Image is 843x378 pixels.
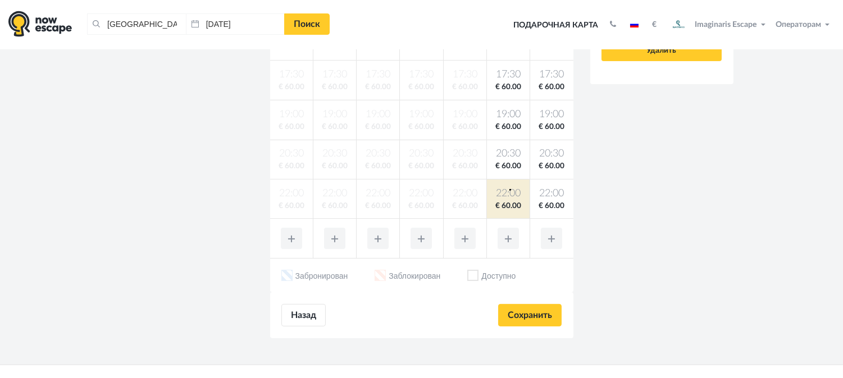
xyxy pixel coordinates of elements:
span: € 60.00 [489,82,527,93]
button: Imaginaris Escape [665,13,771,36]
span: 20:30 [489,147,527,161]
span: € 60.00 [532,161,571,172]
a: Подарочная карта [509,13,602,38]
span: Операторам [776,21,821,29]
li: Заблокирован [375,270,440,284]
span: Imaginaris Escape [695,19,757,29]
span: 17:30 [532,68,571,82]
button: Удалить [602,41,721,61]
span: € 60.00 [532,201,571,211]
li: Забронирован [281,270,348,284]
strong: € [652,21,657,29]
span: Удалить [647,47,677,54]
a: Поиск [284,13,330,35]
button: Операторам [773,19,835,30]
span: € 60.00 [489,122,527,132]
li: Доступно [467,270,516,284]
button: € [646,19,662,30]
span: 22:00 [532,187,571,201]
input: Дата [186,13,285,35]
input: Сохранить [498,304,562,326]
span: € 60.00 [532,122,571,132]
span: 19:00 [532,108,571,122]
span: 17:30 [489,68,527,82]
span: 20:30 [532,147,571,161]
span: € 60.00 [489,201,527,211]
span: 19:00 [489,108,527,122]
a: Назад [281,304,326,326]
input: Город или название квеста [87,13,186,35]
span: € 60.00 [532,82,571,93]
img: logo [8,11,72,37]
span: 22:00 [489,187,527,201]
img: ru.jpg [630,22,639,27]
span: € 60.00 [489,161,527,172]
